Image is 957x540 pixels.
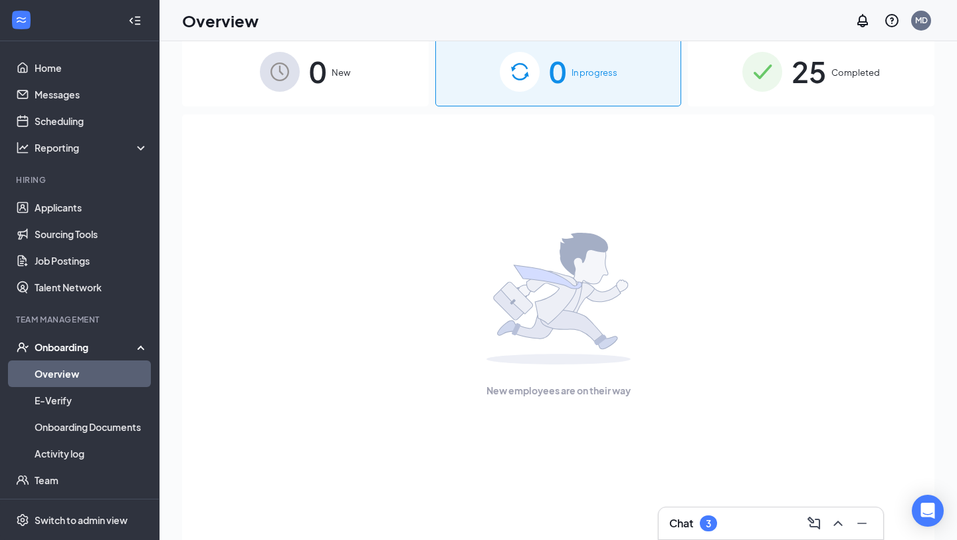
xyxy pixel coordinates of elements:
div: Switch to admin view [35,513,128,527]
span: New [332,66,350,79]
button: Minimize [851,513,873,534]
a: Overview [35,360,148,387]
a: Documents [35,493,148,520]
svg: WorkstreamLogo [15,13,28,27]
a: Messages [35,81,148,108]
button: ChevronUp [827,513,849,534]
div: 3 [706,518,711,529]
svg: ComposeMessage [806,515,822,531]
span: 0 [549,49,566,94]
a: Scheduling [35,108,148,134]
a: Team [35,467,148,493]
div: MD [915,15,928,26]
a: E-Verify [35,387,148,414]
a: Applicants [35,194,148,221]
button: ComposeMessage [803,513,825,534]
div: Onboarding [35,340,137,354]
div: Open Intercom Messenger [912,495,944,527]
svg: ChevronUp [830,515,846,531]
a: Job Postings [35,247,148,274]
svg: Notifications [855,13,871,29]
a: Onboarding Documents [35,414,148,440]
a: Home [35,55,148,81]
svg: Settings [16,513,29,527]
svg: QuestionInfo [884,13,900,29]
span: In progress [572,66,617,79]
a: Activity log [35,440,148,467]
h1: Overview [182,9,259,32]
svg: Analysis [16,141,29,154]
span: Completed [831,66,880,79]
a: Talent Network [35,274,148,301]
div: Hiring [16,174,146,186]
svg: UserCheck [16,340,29,354]
a: Sourcing Tools [35,221,148,247]
div: Reporting [35,141,149,154]
span: 0 [309,49,326,94]
span: New employees are on their way [486,383,631,398]
svg: Collapse [128,14,142,27]
h3: Chat [669,516,693,531]
div: Team Management [16,314,146,325]
svg: Minimize [854,515,870,531]
span: 25 [792,49,826,94]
